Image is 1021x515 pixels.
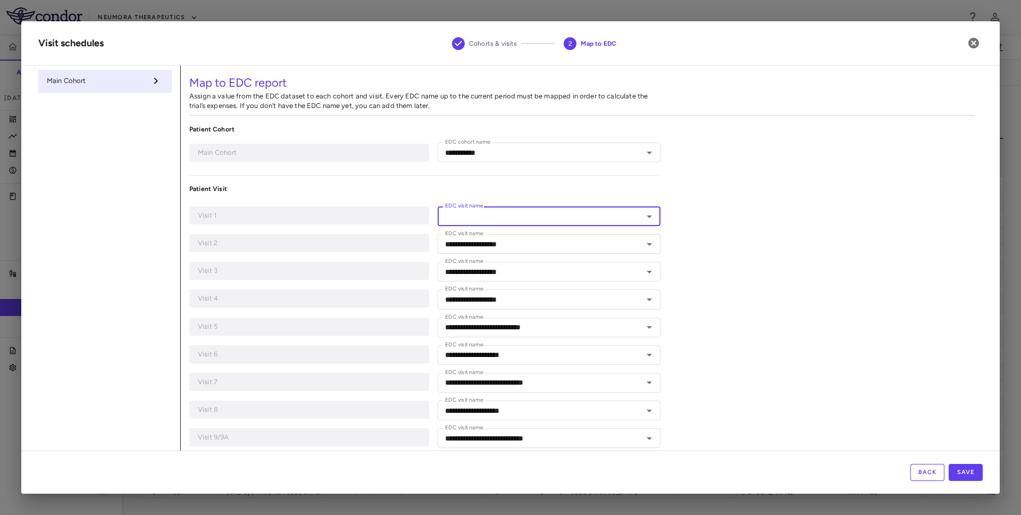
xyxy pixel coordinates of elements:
[642,209,657,224] button: Open
[642,347,657,362] button: Open
[642,264,657,279] button: Open
[189,74,974,92] h5: Map to EDC report
[445,285,483,294] label: EDC visit name
[198,294,421,303] p: Visit 4
[198,148,421,157] p: Main Cohort
[445,229,483,238] label: EDC visit name
[445,340,483,350] label: EDC visit name
[642,403,657,418] button: Open
[443,24,525,63] button: Cohorts & visits
[445,396,483,405] label: EDC visit name
[198,433,421,442] p: Visit 9/9A
[469,39,517,48] span: Cohorts & visits
[189,124,660,134] p: Patient Cohort
[445,368,483,377] label: EDC visit name
[198,322,421,331] p: Visit 5
[581,39,616,48] span: Map to EDC
[949,464,983,481] button: Save
[445,423,483,433] label: EDC visit name
[198,211,421,220] p: Visit 1
[642,375,657,390] button: Open
[198,377,421,387] p: Visit 7
[47,76,146,86] span: Main Cohort
[445,138,490,147] label: EDC cohort name
[642,431,657,446] button: Open
[198,350,421,359] p: Visit 6
[555,24,625,63] button: Map to EDC
[38,36,104,51] div: Visit schedules
[445,313,483,322] label: EDC visit name
[445,257,483,266] label: EDC visit name
[568,40,572,47] text: 2
[189,92,660,111] p: Assign a value from the EDC dataset to each cohort and visit. Every EDC name up to the current pe...
[642,320,657,335] button: Open
[642,292,657,307] button: Open
[910,464,944,481] button: Back
[198,266,421,276] p: Visit 3
[198,238,421,248] p: Visit 2
[189,184,660,194] p: Patient Visit
[642,145,657,160] button: Open
[642,237,657,252] button: Open
[445,202,483,211] label: EDC visit name
[198,405,421,414] p: Visit 8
